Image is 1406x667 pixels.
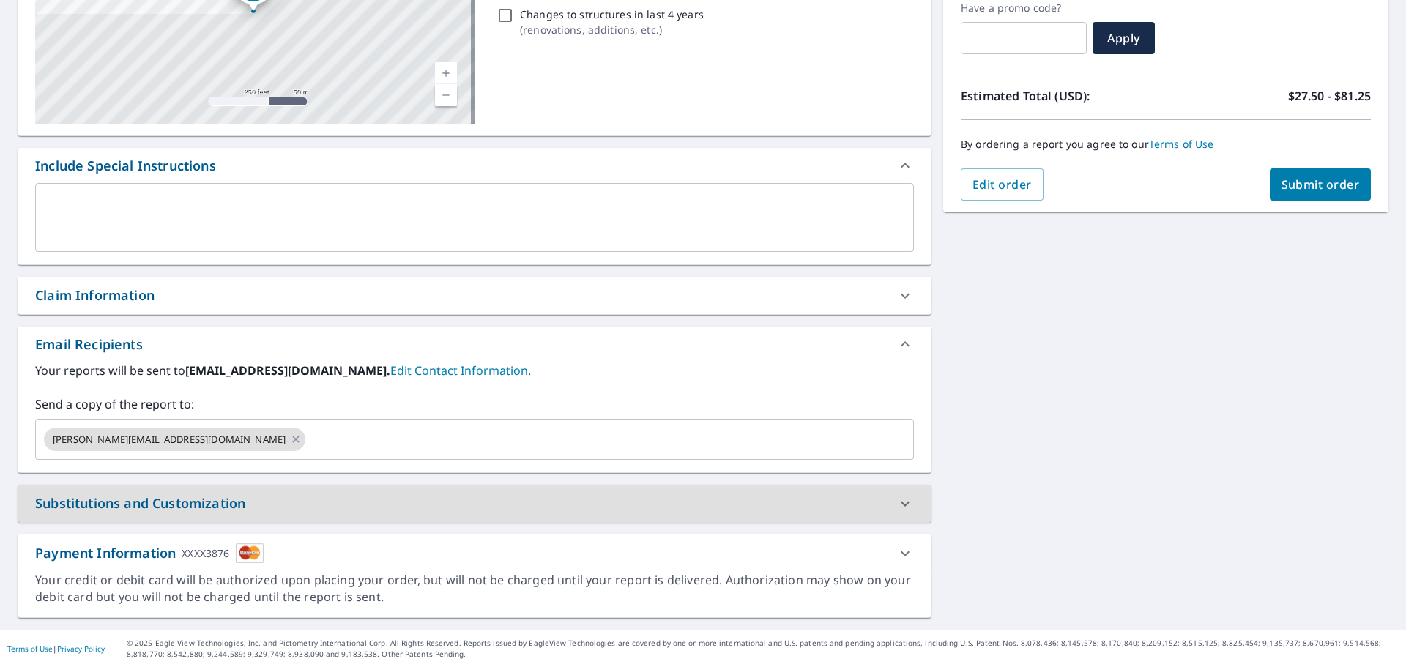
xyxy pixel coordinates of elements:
[35,286,155,305] div: Claim Information
[44,433,294,447] span: [PERSON_NAME][EMAIL_ADDRESS][DOMAIN_NAME]
[35,543,264,563] div: Payment Information
[185,362,390,379] b: [EMAIL_ADDRESS][DOMAIN_NAME].
[1149,137,1214,151] a: Terms of Use
[972,176,1032,193] span: Edit order
[35,493,245,513] div: Substitutions and Customization
[57,644,105,654] a: Privacy Policy
[7,644,53,654] a: Terms of Use
[35,362,914,379] label: Your reports will be sent to
[18,534,931,572] div: Payment InformationXXXX3876cardImage
[1282,176,1360,193] span: Submit order
[520,22,704,37] p: ( renovations, additions, etc. )
[18,148,931,183] div: Include Special Instructions
[236,543,264,563] img: cardImage
[1288,87,1371,105] p: $27.50 - $81.25
[435,62,457,84] a: Current Level 17, Zoom In
[961,168,1044,201] button: Edit order
[18,277,931,314] div: Claim Information
[1104,30,1143,46] span: Apply
[520,7,704,22] p: Changes to structures in last 4 years
[35,572,914,605] div: Your credit or debit card will be authorized upon placing your order, but will not be charged unt...
[961,138,1371,151] p: By ordering a report you agree to our
[18,485,931,522] div: Substitutions and Customization
[35,395,914,413] label: Send a copy of the report to:
[127,638,1399,660] p: © 2025 Eagle View Technologies, Inc. and Pictometry International Corp. All Rights Reserved. Repo...
[390,362,531,379] a: EditContactInfo
[1093,22,1155,54] button: Apply
[961,1,1087,15] label: Have a promo code?
[182,543,229,563] div: XXXX3876
[435,84,457,106] a: Current Level 17, Zoom Out
[35,156,216,176] div: Include Special Instructions
[18,327,931,362] div: Email Recipients
[7,644,105,653] p: |
[961,87,1166,105] p: Estimated Total (USD):
[44,428,305,451] div: [PERSON_NAME][EMAIL_ADDRESS][DOMAIN_NAME]
[1270,168,1372,201] button: Submit order
[35,335,143,354] div: Email Recipients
